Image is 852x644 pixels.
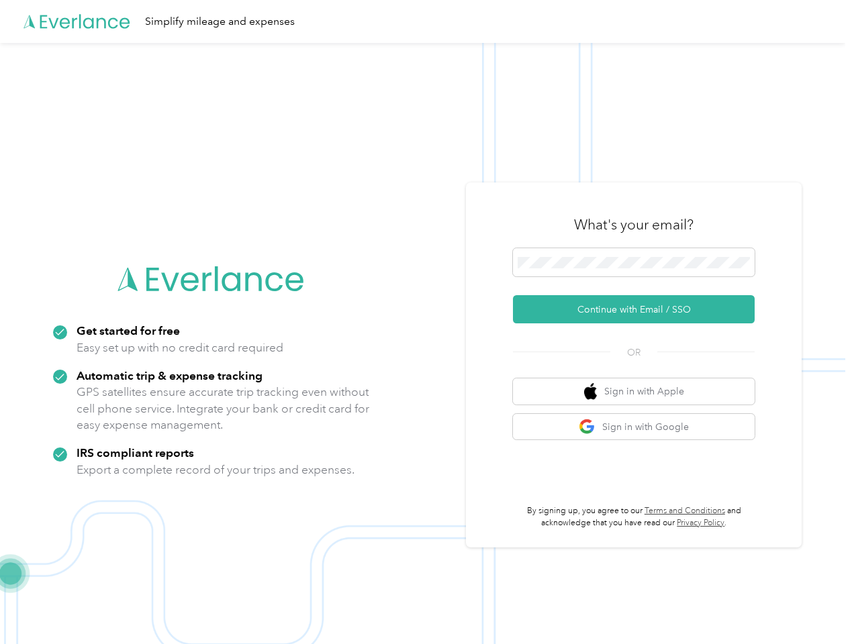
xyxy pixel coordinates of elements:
button: apple logoSign in with Apple [513,378,755,405]
div: Simplify mileage and expenses [145,13,295,30]
button: Continue with Email / SSO [513,295,755,323]
strong: IRS compliant reports [77,445,194,460]
span: OR [610,345,657,360]
strong: Get started for free [77,323,180,337]
img: google logo [579,419,596,435]
button: google logoSign in with Google [513,414,755,440]
p: By signing up, you agree to our and acknowledge that you have read our . [513,505,755,529]
strong: Automatic trip & expense tracking [77,368,263,382]
a: Privacy Policy [677,518,724,528]
h3: What's your email? [574,215,694,234]
img: apple logo [584,383,598,400]
p: Export a complete record of your trips and expenses. [77,462,354,478]
p: Easy set up with no credit card required [77,339,283,356]
p: GPS satellites ensure accurate trip tracking even without cell phone service. Integrate your bank... [77,384,370,433]
a: Terms and Conditions [645,506,725,516]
